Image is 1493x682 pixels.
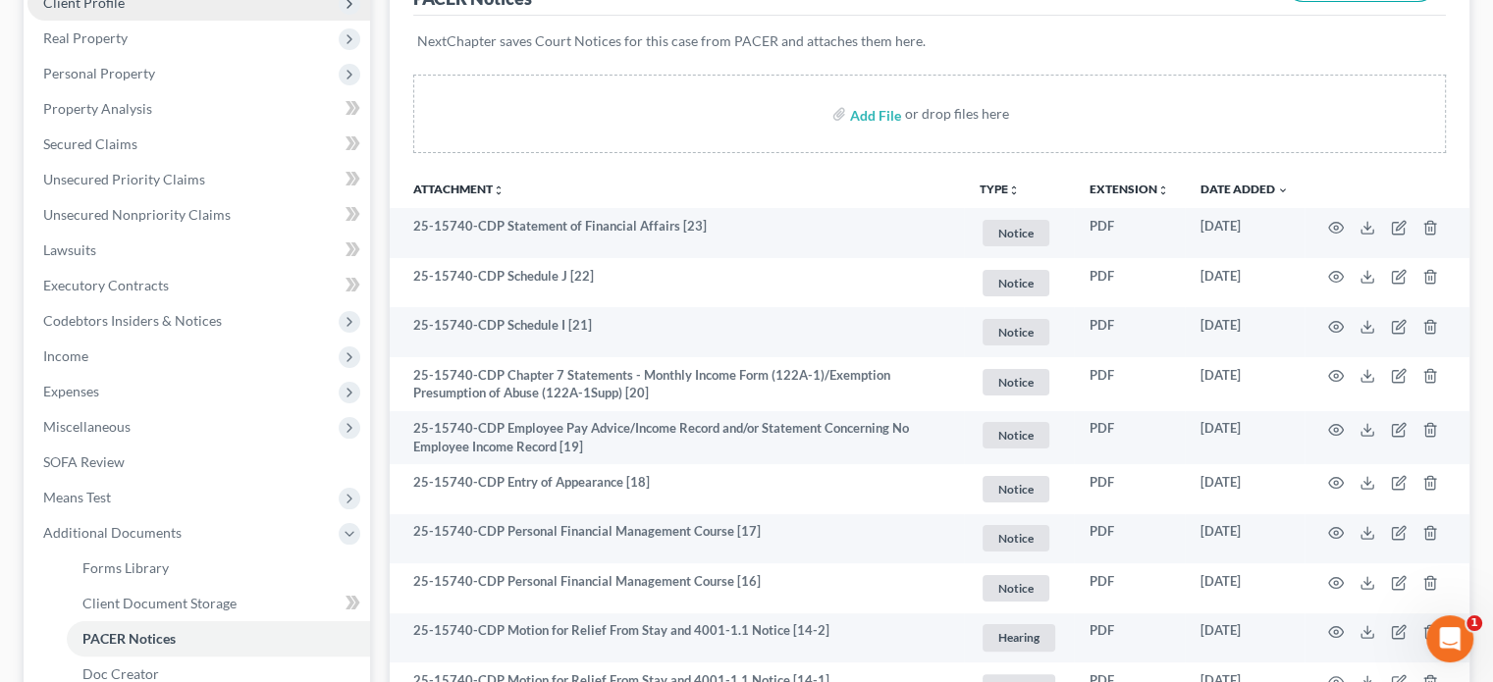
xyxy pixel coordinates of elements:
[417,31,1442,51] p: NextChapter saves Court Notices for this case from PACER and attaches them here.
[980,621,1058,654] a: Hearing
[1200,182,1289,196] a: Date Added expand_more
[1277,184,1289,196] i: expand_more
[43,277,169,293] span: Executory Contracts
[413,182,505,196] a: Attachmentunfold_more
[1008,184,1020,196] i: unfold_more
[1185,514,1305,564] td: [DATE]
[43,524,182,541] span: Additional Documents
[43,241,96,258] span: Lawsuits
[983,624,1055,651] span: Hearing
[905,104,1009,124] div: or drop files here
[27,197,370,233] a: Unsecured Nonpriority Claims
[43,206,231,223] span: Unsecured Nonpriority Claims
[980,267,1058,299] a: Notice
[1185,411,1305,465] td: [DATE]
[390,613,964,663] td: 25-15740-CDP Motion for Relief From Stay and 4001-1.1 Notice [14-2]
[82,595,237,611] span: Client Document Storage
[390,258,964,308] td: 25-15740-CDP Schedule J [22]
[1466,615,1482,631] span: 1
[27,268,370,303] a: Executory Contracts
[82,665,159,682] span: Doc Creator
[27,162,370,197] a: Unsecured Priority Claims
[27,91,370,127] a: Property Analysis
[980,184,1020,196] button: TYPEunfold_more
[43,418,131,435] span: Miscellaneous
[43,171,205,187] span: Unsecured Priority Claims
[43,65,155,81] span: Personal Property
[980,473,1058,505] a: Notice
[983,270,1049,296] span: Notice
[82,630,176,647] span: PACER Notices
[43,135,137,152] span: Secured Claims
[1074,411,1185,465] td: PDF
[390,411,964,465] td: 25-15740-CDP Employee Pay Advice/Income Record and/or Statement Concerning No Employee Income Rec...
[43,100,152,117] span: Property Analysis
[980,419,1058,451] a: Notice
[983,525,1049,551] span: Notice
[1185,258,1305,308] td: [DATE]
[27,127,370,162] a: Secured Claims
[1185,613,1305,663] td: [DATE]
[1426,615,1473,662] iframe: Intercom live chat
[980,572,1058,604] a: Notice
[67,586,370,621] a: Client Document Storage
[43,347,88,364] span: Income
[67,621,370,656] a: PACER Notices
[390,563,964,613] td: 25-15740-CDP Personal Financial Management Course [16]
[1090,182,1169,196] a: Extensionunfold_more
[983,476,1049,502] span: Notice
[1074,307,1185,357] td: PDF
[390,357,964,411] td: 25-15740-CDP Chapter 7 Statements - Monthly Income Form (122A-1)/Exemption Presumption of Abuse (...
[43,453,125,470] span: SOFA Review
[390,208,964,258] td: 25-15740-CDP Statement of Financial Affairs [23]
[1074,613,1185,663] td: PDF
[983,220,1049,246] span: Notice
[1185,307,1305,357] td: [DATE]
[43,383,99,399] span: Expenses
[43,489,111,505] span: Means Test
[983,575,1049,602] span: Notice
[980,217,1058,249] a: Notice
[983,319,1049,345] span: Notice
[1074,357,1185,411] td: PDF
[390,514,964,564] td: 25-15740-CDP Personal Financial Management Course [17]
[1185,208,1305,258] td: [DATE]
[27,445,370,480] a: SOFA Review
[1185,563,1305,613] td: [DATE]
[43,312,222,329] span: Codebtors Insiders & Notices
[67,551,370,586] a: Forms Library
[1074,514,1185,564] td: PDF
[983,422,1049,448] span: Notice
[1157,184,1169,196] i: unfold_more
[980,522,1058,554] a: Notice
[1074,208,1185,258] td: PDF
[390,307,964,357] td: 25-15740-CDP Schedule I [21]
[1074,464,1185,514] td: PDF
[980,366,1058,398] a: Notice
[1074,258,1185,308] td: PDF
[1074,563,1185,613] td: PDF
[1185,464,1305,514] td: [DATE]
[27,233,370,268] a: Lawsuits
[983,369,1049,395] span: Notice
[980,316,1058,348] a: Notice
[493,184,505,196] i: unfold_more
[43,29,128,46] span: Real Property
[1185,357,1305,411] td: [DATE]
[390,464,964,514] td: 25-15740-CDP Entry of Appearance [18]
[82,559,169,576] span: Forms Library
